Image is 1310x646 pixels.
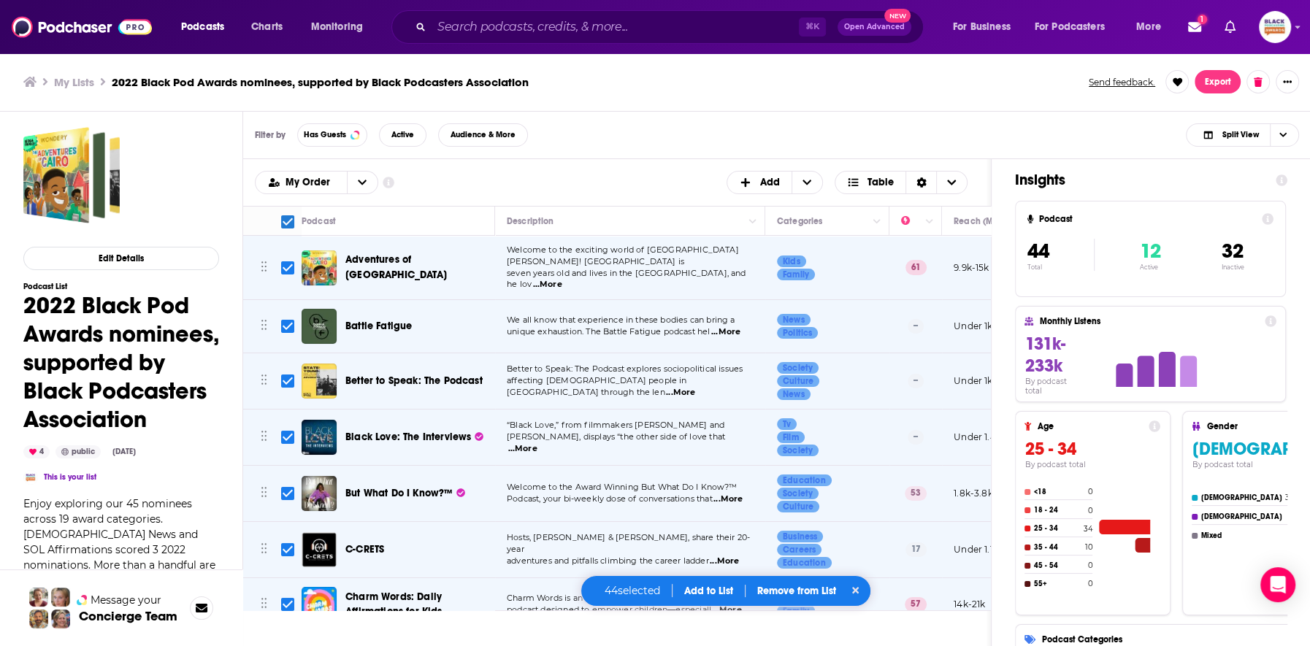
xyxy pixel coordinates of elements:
span: Toggle select row [281,374,294,388]
button: open menu [301,15,382,39]
img: Adventures of Cairo [302,250,337,285]
a: Adventures of [GEOGRAPHIC_DATA] [345,253,490,282]
a: Society [777,362,819,374]
p: 1.8k-3.8k [954,487,993,499]
span: 12 [1140,239,1161,264]
span: New [884,9,911,23]
img: blackpodcastingawards [23,470,38,485]
a: Battle Fatigue [302,309,337,344]
span: Charts [251,17,283,37]
span: Adventures of [GEOGRAPHIC_DATA] [345,253,447,280]
a: Family [777,269,815,280]
a: C-CRETS [345,542,384,557]
p: 9.9k-15k [954,261,989,274]
span: Monitoring [311,17,363,37]
p: Under 1.4k [954,431,1001,443]
img: Black Love: The Interviews [302,420,337,455]
p: -- [908,374,924,388]
img: User Profile [1259,11,1291,43]
button: Move [259,593,269,615]
a: Show additional information [383,176,394,190]
span: Add [760,177,780,188]
h3: Podcast List [23,282,219,291]
span: My Order [286,177,335,188]
h4: Podcast Categories [1041,634,1310,645]
button: open menu [171,15,243,39]
button: + Add [727,171,823,194]
span: ...More [666,387,695,399]
button: Move [259,482,269,504]
a: Politics [777,327,818,339]
a: Charm Words: Daily Affirmations for Kids [345,590,490,619]
span: unique exhaustion. The Battle Fatigue podcast hel [507,326,710,337]
p: -- [908,430,924,445]
div: Podcast [302,212,336,230]
h4: 0 [1087,579,1092,588]
span: Toggle select row [281,543,294,556]
h4: [DEMOGRAPHIC_DATA] [1200,493,1282,502]
span: Hosts, [PERSON_NAME] & [PERSON_NAME], share their 20-year [507,532,750,554]
button: Move [259,370,269,392]
h2: Choose List sort [255,171,378,194]
a: This is your list [44,472,96,482]
span: affecting [DEMOGRAPHIC_DATA] people in [GEOGRAPHIC_DATA] through the len [507,375,687,397]
h4: 0 [1087,506,1092,515]
div: [DATE] [107,446,142,458]
span: For Podcasters [1035,17,1105,37]
a: Society [777,445,819,456]
button: Move [259,539,269,561]
span: podcast designed to empower children—especiall [507,604,711,615]
a: Show notifications dropdown [1182,15,1207,39]
p: Under 1k [954,320,992,332]
span: adventures and pitfalls climbing the career ladder [507,555,709,566]
span: For Business [953,17,1011,37]
img: Jon Profile [29,610,48,628]
span: “Black Love,” from filmmakers [PERSON_NAME] and [507,420,724,430]
h4: Monthly Listens [1039,316,1258,326]
p: Active [1140,264,1161,271]
span: Podcast, your bi-weekly dose of conversations that [507,493,713,504]
span: 131k-233k [1024,333,1065,377]
span: Charm Words: Daily Affirmations for Kids [345,591,443,618]
img: But What Do I Know?™ [302,476,337,511]
a: Education [777,474,832,486]
div: Sort Direction [905,172,936,193]
span: Better to Speak: The Podcast [345,374,483,387]
span: [PERSON_NAME], displays “the other side of love that [507,431,725,442]
span: Toggle select row [281,598,294,611]
div: Search podcasts, credits, & more... [405,10,938,44]
h4: 10 [1084,542,1092,552]
button: Open AdvancedNew [838,18,911,36]
h4: By podcast total [1024,377,1084,396]
button: Move [259,257,269,279]
a: 2022 Black Pod Awards nominees, supported by Black Podcasters Association [23,127,120,223]
button: open menu [347,172,378,193]
h3: My Lists [54,75,94,89]
button: Show More Button [1276,70,1299,93]
img: Podchaser - Follow, Share and Rate Podcasts [12,13,152,41]
h4: 35 - 44 [1033,543,1081,552]
h4: Mixed [1200,531,1284,540]
p: Under 1.1k [954,543,998,555]
span: Enjoy exploring our 45 nominees across 19 award categories. [DEMOGRAPHIC_DATA] News and SOL Affir... [23,497,215,618]
span: Welcome to the exciting world of [GEOGRAPHIC_DATA][PERSON_NAME]! [GEOGRAPHIC_DATA] is [507,245,739,266]
h4: <18 [1033,488,1084,496]
button: Choose View [1186,123,1299,147]
h2: Choose View [835,171,968,194]
button: Column Actions [868,212,886,230]
a: C-CRETS [302,532,337,567]
button: Has Guests [297,123,367,147]
div: Open Intercom Messenger [1260,567,1295,602]
a: Black Love: The Interviews [345,430,483,445]
span: Audience & More [451,131,516,139]
span: Message your [91,593,161,607]
h4: 18 - 24 [1033,506,1084,515]
a: Charts [242,15,291,39]
p: 14k-21k [954,598,985,610]
button: Export [1195,70,1241,93]
a: Culture [777,375,819,387]
h4: 31 [1284,493,1292,502]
